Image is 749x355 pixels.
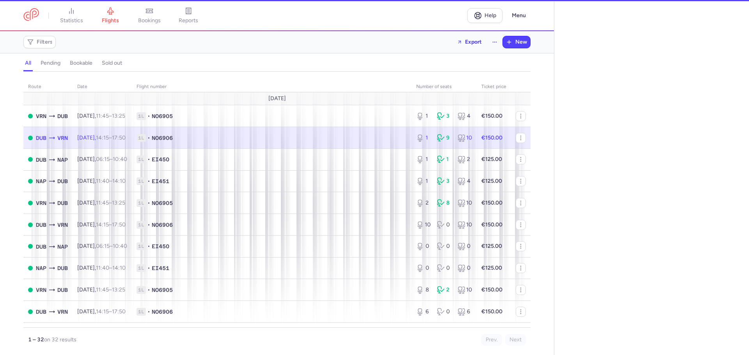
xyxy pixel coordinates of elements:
span: on 32 results [44,336,76,343]
div: 3 [437,112,451,120]
span: statistics [60,17,83,24]
strong: €150.00 [481,308,502,315]
strong: €150.00 [481,221,502,228]
time: 10:40 [113,156,127,162]
time: 14:15 [96,308,109,315]
div: 9 [437,134,451,142]
time: 11:45 [96,113,109,119]
div: 1 [416,177,431,185]
span: EI451 [152,177,169,185]
span: NO6905 [152,112,173,120]
div: 10 [416,221,431,229]
span: bookings [138,17,161,24]
strong: €125.00 [481,178,502,184]
h4: all [25,60,31,67]
span: – [96,286,125,293]
div: 4 [458,177,472,185]
span: 1L [137,308,146,316]
span: DUB [36,221,46,229]
button: Menu [507,8,531,23]
div: 1 [416,134,431,142]
span: – [96,243,127,249]
span: NAP [57,242,68,251]
div: 2 [416,199,431,207]
a: Help [467,8,502,23]
span: – [96,156,127,162]
strong: €150.00 [481,200,502,206]
div: 10 [458,286,472,294]
time: 06:15 [96,156,110,162]
div: 0 [416,264,431,272]
span: EI450 [152,155,169,163]
span: [DATE], [77,243,127,249]
div: 1 [437,155,451,163]
span: – [96,113,125,119]
strong: €150.00 [481,286,502,293]
span: 1L [137,155,146,163]
span: Export [465,39,482,45]
h4: sold out [102,60,122,67]
time: 11:45 [96,286,109,293]
div: 1 [416,112,431,120]
span: • [147,264,150,272]
span: 1L [137,199,146,207]
span: VRN [36,286,46,294]
span: • [147,221,150,229]
time: 10:40 [113,243,127,249]
span: • [147,308,150,316]
div: 3 [437,177,451,185]
div: 4 [458,112,472,120]
a: bookings [130,7,169,24]
div: 10 [458,221,472,229]
strong: 1 – 32 [28,336,44,343]
th: route [23,81,73,93]
span: 1L [137,134,146,142]
span: 1L [137,221,146,229]
span: [DATE], [77,308,126,315]
time: 11:45 [96,200,109,206]
time: 14:15 [96,221,109,228]
span: DUB [36,307,46,316]
div: 0 [437,264,451,272]
span: NO6906 [152,221,173,229]
span: DUB [57,112,68,120]
div: 0 [458,264,472,272]
time: 13:25 [112,286,125,293]
strong: €125.00 [481,156,502,162]
div: 0 [458,242,472,250]
span: NAP [36,264,46,272]
h4: bookable [70,60,92,67]
h4: pending [41,60,60,67]
strong: €125.00 [481,265,502,271]
div: 10 [458,199,472,207]
time: 13:25 [112,200,125,206]
span: – [96,265,126,271]
span: NO6906 [152,134,173,142]
span: [DATE], [77,178,126,184]
time: 14:10 [112,265,126,271]
span: Filters [37,39,53,45]
span: NO6905 [152,199,173,207]
th: date [73,81,132,93]
span: • [147,112,150,120]
span: 1L [137,112,146,120]
span: • [147,199,150,207]
div: 0 [437,242,451,250]
span: [DATE], [77,286,125,293]
time: 06:15 [96,243,110,249]
span: [DATE], [77,200,125,206]
span: NAP [57,155,68,164]
span: – [96,221,126,228]
span: [DATE], [77,221,126,228]
span: flights [102,17,119,24]
time: 11:40 [96,265,109,271]
button: Export [452,36,487,48]
button: New [503,36,530,48]
span: 1L [137,177,146,185]
time: 13:25 [112,113,125,119]
span: VRN [57,134,68,142]
span: VRN [57,221,68,229]
div: 2 [458,155,472,163]
span: – [96,200,125,206]
span: DUB [36,155,46,164]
